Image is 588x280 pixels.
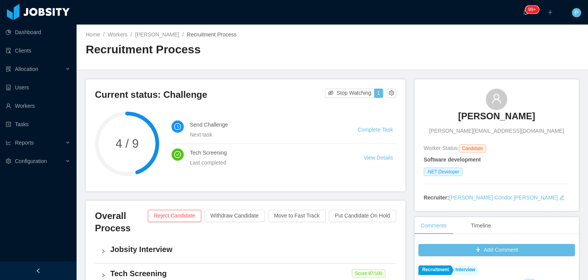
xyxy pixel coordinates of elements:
[523,10,528,15] i: icon: bell
[525,6,539,13] sup: 1705
[110,244,390,255] h4: Jobsity Interview
[268,210,326,222] button: Move to Fast Track
[6,158,11,164] i: icon: setting
[575,8,578,17] span: P
[424,194,449,201] strong: Recruiter:
[6,25,70,40] a: icon: pie-chartDashboard
[174,151,181,158] i: icon: check-circle
[491,93,502,104] i: icon: user
[15,140,34,146] span: Reports
[459,144,486,153] span: Candidate
[424,168,462,176] span: .NET Developer
[95,89,325,101] h3: Current status: Challenge
[95,239,396,263] div: icon: rightJobsity Interview
[103,31,105,38] span: /
[95,210,148,235] h3: Overall Process
[415,217,453,234] div: Comments
[559,195,565,200] i: icon: edit
[6,80,70,95] a: icon: robotUsers
[86,31,100,38] a: Home
[6,66,11,72] i: icon: solution
[15,66,38,72] span: Allocation
[458,110,535,127] a: [PERSON_NAME]
[135,31,179,38] a: [PERSON_NAME]
[182,31,184,38] span: /
[187,31,237,38] span: Recruitment Process
[424,145,459,151] span: Worker Status:
[452,265,477,275] a: Interview
[86,42,332,58] h2: Recruitment Process
[190,158,345,167] div: Last completed
[364,155,393,161] a: View Details
[449,194,558,201] a: [PERSON_NAME] Cóndor [PERSON_NAME]
[101,273,106,278] i: icon: right
[95,138,159,150] span: 4 / 9
[6,43,70,58] a: icon: auditClients
[352,269,385,278] span: Score: 97 /100
[547,10,553,15] i: icon: plus
[6,117,70,132] a: icon: profileTasks
[429,127,564,135] span: [PERSON_NAME][EMAIL_ADDRESS][DOMAIN_NAME]
[374,89,383,98] button: 1
[418,244,575,256] button: icon: plusAdd Comment
[15,158,47,164] span: Configuration
[190,148,345,157] h4: Tech Screening
[108,31,127,38] a: Workers
[204,210,265,222] button: Withdraw Candidate
[424,156,481,163] strong: Software development
[101,249,106,254] i: icon: right
[458,110,535,122] h3: [PERSON_NAME]
[190,130,339,139] div: Next task
[418,265,451,275] a: Recruitment
[465,217,497,234] div: Timeline
[387,89,396,98] button: icon: setting
[131,31,132,38] span: /
[148,210,201,222] button: Reject Candidate
[329,210,396,222] button: Put Candidate On Hold
[174,123,181,130] i: icon: clock-circle
[358,127,393,133] a: Complete Task
[6,98,70,114] a: icon: userWorkers
[110,268,390,279] h4: Tech Screening
[190,120,339,129] h4: Send Challenge
[6,140,11,145] i: icon: line-chart
[325,89,374,98] button: icon: eye-invisibleStop Watching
